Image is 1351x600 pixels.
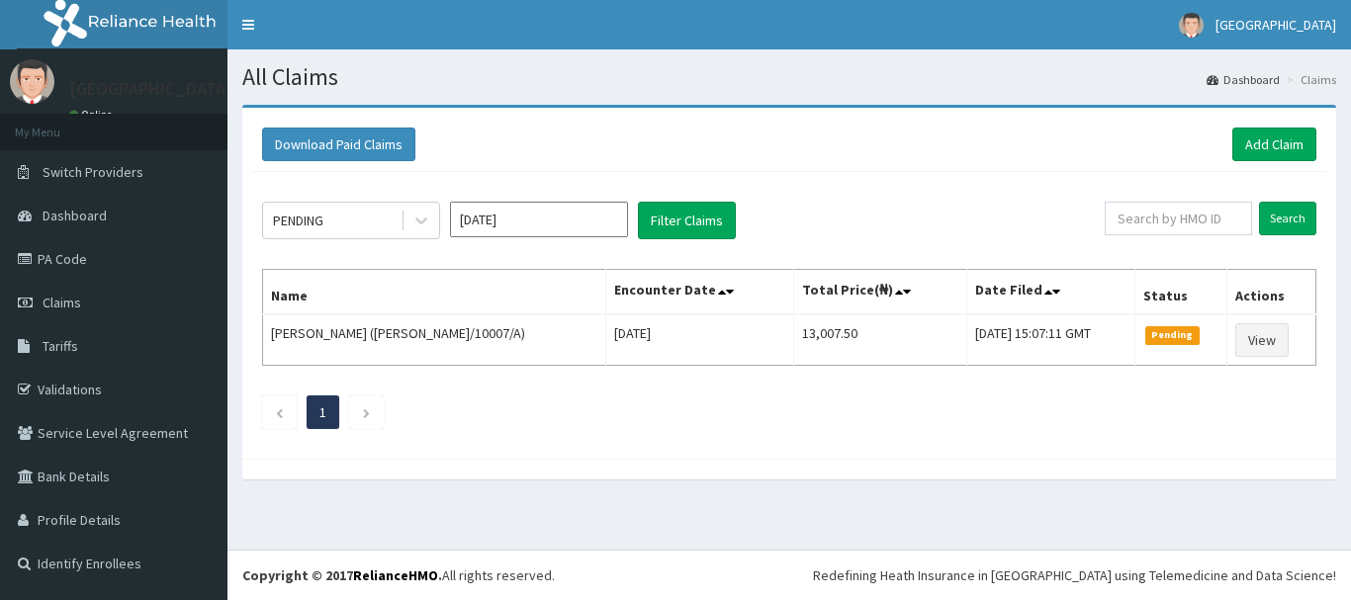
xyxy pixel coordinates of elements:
[242,566,442,584] strong: Copyright © 2017 .
[793,314,967,366] td: 13,007.50
[353,566,438,584] a: RelianceHMO
[1282,71,1336,88] li: Claims
[262,128,415,161] button: Download Paid Claims
[43,163,143,181] span: Switch Providers
[793,270,967,315] th: Total Price(₦)
[1216,16,1336,34] span: [GEOGRAPHIC_DATA]
[1232,128,1316,161] a: Add Claim
[967,270,1135,315] th: Date Filed
[10,59,54,104] img: User Image
[43,207,107,224] span: Dashboard
[69,80,232,98] p: [GEOGRAPHIC_DATA]
[967,314,1135,366] td: [DATE] 15:07:11 GMT
[319,403,326,421] a: Page 1 is your current page
[43,337,78,355] span: Tariffs
[69,108,117,122] a: Online
[1227,270,1316,315] th: Actions
[813,565,1336,585] div: Redefining Heath Insurance in [GEOGRAPHIC_DATA] using Telemedicine and Data Science!
[1135,270,1227,315] th: Status
[43,294,81,311] span: Claims
[263,270,606,315] th: Name
[450,202,628,237] input: Select Month and Year
[242,64,1336,90] h1: All Claims
[227,550,1351,600] footer: All rights reserved.
[1259,202,1316,235] input: Search
[1105,202,1252,235] input: Search by HMO ID
[1145,326,1200,344] span: Pending
[638,202,736,239] button: Filter Claims
[1179,13,1204,38] img: User Image
[273,211,323,230] div: PENDING
[275,403,284,421] a: Previous page
[1235,323,1289,357] a: View
[605,270,793,315] th: Encounter Date
[1207,71,1280,88] a: Dashboard
[605,314,793,366] td: [DATE]
[263,314,606,366] td: [PERSON_NAME] ([PERSON_NAME]/10007/A)
[362,403,371,421] a: Next page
